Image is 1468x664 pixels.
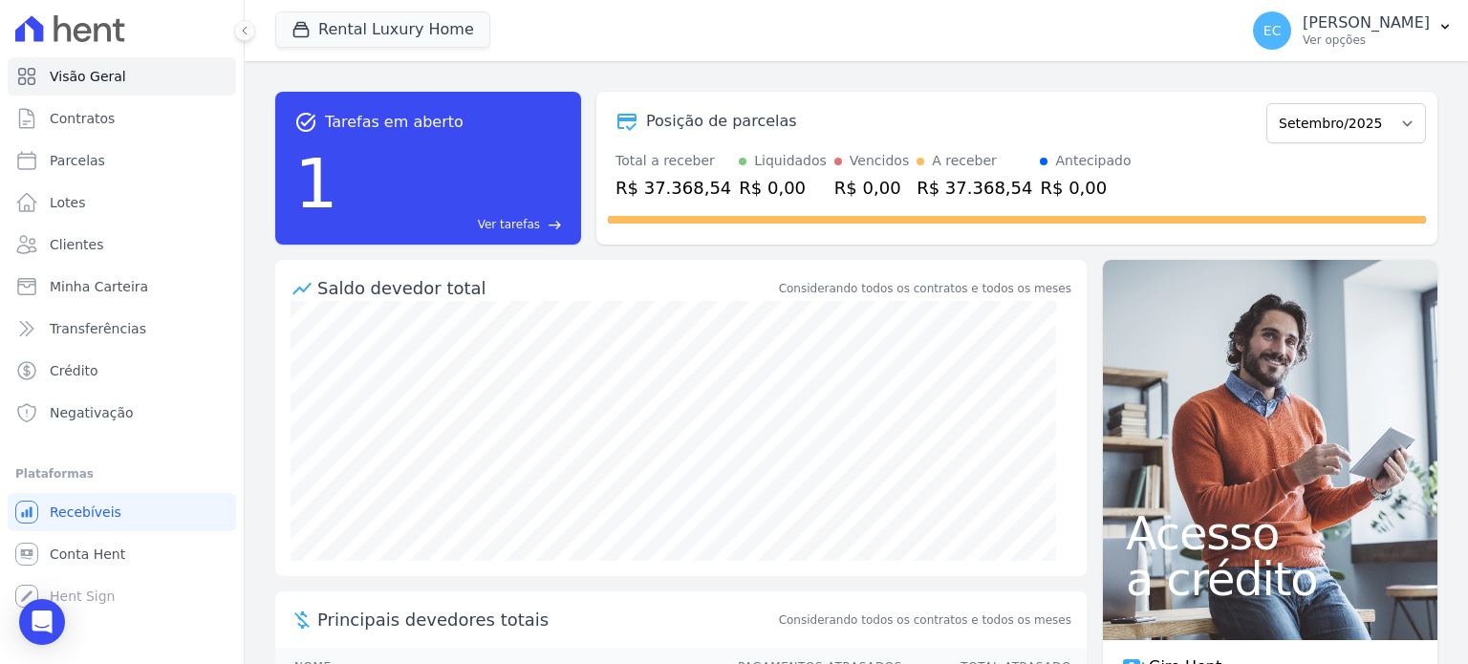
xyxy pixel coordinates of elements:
div: Antecipado [1055,151,1131,171]
div: Plataformas [15,462,228,485]
a: Transferências [8,310,236,348]
div: Liquidados [754,151,827,171]
a: Contratos [8,99,236,138]
span: Parcelas [50,151,105,170]
div: A receber [932,151,997,171]
a: Clientes [8,225,236,264]
a: Ver tarefas east [346,216,562,233]
a: Conta Hent [8,535,236,573]
span: east [548,218,562,232]
div: Vencidos [850,151,909,171]
span: Tarefas em aberto [325,111,464,134]
span: Visão Geral [50,67,126,86]
span: Clientes [50,235,103,254]
button: Rental Luxury Home [275,11,490,48]
a: Parcelas [8,141,236,180]
a: Minha Carteira [8,268,236,306]
span: Ver tarefas [478,216,540,233]
span: Contratos [50,109,115,128]
div: R$ 37.368,54 [917,175,1032,201]
p: Ver opções [1303,32,1430,48]
div: R$ 0,00 [1040,175,1131,201]
a: Recebíveis [8,493,236,531]
span: task_alt [294,111,317,134]
div: Open Intercom Messenger [19,599,65,645]
div: R$ 0,00 [739,175,827,201]
span: Considerando todos os contratos e todos os meses [779,611,1071,629]
a: Negativação [8,394,236,432]
span: Negativação [50,403,134,422]
span: Transferências [50,319,146,338]
span: Crédito [50,361,98,380]
span: EC [1263,24,1282,37]
span: Principais devedores totais [317,607,775,632]
a: Lotes [8,183,236,222]
a: Visão Geral [8,57,236,96]
span: a crédito [1126,556,1414,602]
span: Recebíveis [50,503,121,522]
div: Posição de parcelas [646,110,797,133]
div: Considerando todos os contratos e todos os meses [779,280,1071,297]
div: 1 [294,134,338,233]
p: [PERSON_NAME] [1303,13,1430,32]
div: Saldo devedor total [317,275,775,301]
div: Total a receber [615,151,731,171]
span: Conta Hent [50,545,125,564]
span: Lotes [50,193,86,212]
div: R$ 0,00 [834,175,909,201]
a: Crédito [8,352,236,390]
button: EC [PERSON_NAME] Ver opções [1238,4,1468,57]
div: R$ 37.368,54 [615,175,731,201]
span: Acesso [1126,510,1414,556]
span: Minha Carteira [50,277,148,296]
